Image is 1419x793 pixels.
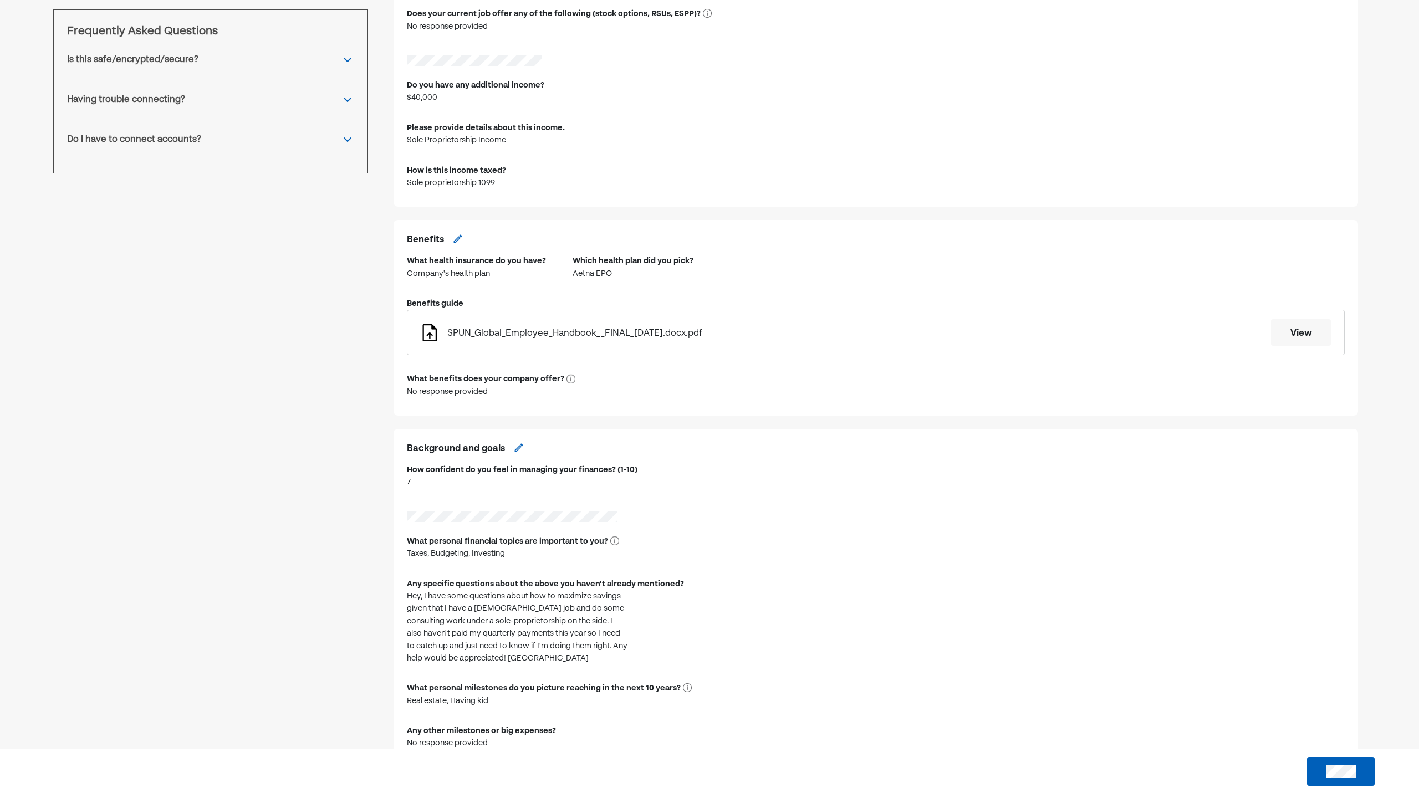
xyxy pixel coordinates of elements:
[407,268,546,280] div: Company's health plan
[407,725,556,737] div: Any other milestones or big expenses?
[447,328,702,339] div: SPUN_Global_Employee_Handbook__FINAL_[DATE].docx.pdf
[407,79,544,91] div: Do you have any additional income?
[407,134,565,146] div: Sole Proprietorship Income
[407,8,701,20] div: Does your current job offer any of the following (stock options, RSUs, ESPP)?
[573,255,693,267] div: Which health plan did you pick?
[407,548,619,560] div: Taxes, Budgeting, Investing
[407,165,506,177] div: How is this income taxed?
[407,737,556,749] div: No response provided
[407,91,544,104] div: $40,000
[407,442,505,457] h2: Background and goals
[1271,319,1331,346] button: View
[407,177,506,189] div: Sole proprietorship 1099
[407,464,637,476] div: How confident do you feel in managing your finances? (1-10)
[407,476,629,488] div: 7
[573,268,693,280] div: Aetna EPO
[407,578,684,590] div: Any specific questions about the above you haven't already mentioned?
[67,133,201,146] div: Do I have to connect accounts?
[407,386,575,398] div: No response provided
[407,695,629,707] div: Real estate, Having kid
[407,255,546,267] div: What health insurance do you have?
[407,590,629,664] div: Hey, I have some questions about how to maximize savings given that I have a [DEMOGRAPHIC_DATA] j...
[67,93,185,106] div: Having trouble connecting?
[407,373,564,385] div: What benefits does your company offer?
[407,682,681,694] div: What personal milestones do you picture reaching in the next 10 years?
[407,21,629,33] div: No response provided
[407,233,444,248] h2: Benefits
[407,298,463,310] div: Benefits guide
[67,53,198,66] div: Is this safe/encrypted/secure?
[67,23,354,40] div: Frequently Asked Questions
[407,122,565,134] div: Please provide details about this income.
[407,535,608,548] div: What personal financial topics are important to you?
